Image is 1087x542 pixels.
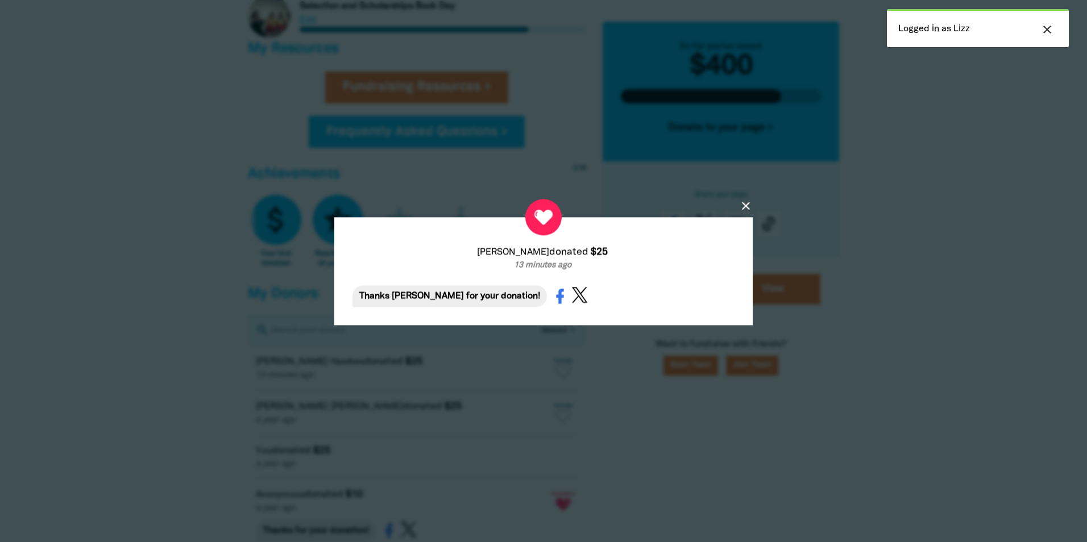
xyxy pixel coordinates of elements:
[1037,22,1057,37] button: close
[352,285,547,307] div: Thanks [PERSON_NAME] for your donation!
[352,259,732,272] p: 13 minutes ago
[549,247,588,256] span: donated
[887,9,1069,47] div: Logged in as Lizz
[1040,23,1054,36] i: close
[477,248,549,256] em: [PERSON_NAME]
[591,247,608,256] em: $25
[739,199,753,212] button: close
